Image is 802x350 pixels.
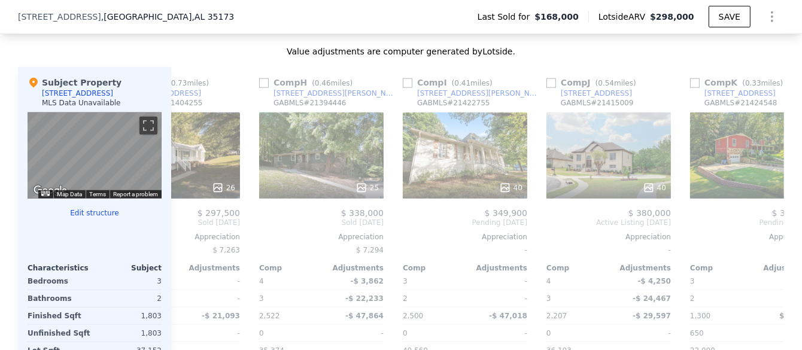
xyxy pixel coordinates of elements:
span: 4 [259,277,264,285]
div: 2 [97,290,162,307]
span: 2,500 [403,312,423,320]
span: $ 297,500 [198,208,240,218]
div: Comp [546,263,609,273]
span: ( miles) [307,79,357,87]
span: 0 [259,329,264,337]
div: - [467,325,527,342]
div: [STREET_ADDRESS][PERSON_NAME] [274,89,398,98]
span: Pending [DATE] [403,218,527,227]
button: Toggle fullscreen view [139,117,157,135]
span: 3 [690,277,695,285]
span: $298,000 [650,12,694,22]
div: Appreciation [546,232,671,242]
div: Finished Sqft [28,308,92,324]
a: Open this area in Google Maps (opens a new window) [31,183,70,199]
div: Comp [690,263,752,273]
div: 2 [690,290,750,307]
div: Value adjustments are computer generated by Lotside . [18,45,784,57]
span: ( miles) [163,79,214,87]
span: -$ 22,233 [345,294,384,303]
button: Keyboard shortcuts [41,191,50,196]
div: - [403,242,527,258]
div: Appreciation [116,232,240,242]
span: , [GEOGRAPHIC_DATA] [101,11,234,23]
div: GABMLS # 21394446 [274,98,347,108]
div: 1,803 [97,325,162,342]
span: 0.41 [454,79,470,87]
div: 3 [97,273,162,290]
div: 2 [403,290,463,307]
span: 2,522 [259,312,280,320]
span: Lotside ARV [599,11,650,23]
div: GABMLS # 21422755 [417,98,490,108]
div: Adjustments [609,263,671,273]
div: Subject [95,263,162,273]
div: [STREET_ADDRESS] [561,89,632,98]
span: 650 [690,329,704,337]
a: Report a problem [113,191,158,197]
div: Adjustments [178,263,240,273]
div: Appreciation [403,232,527,242]
span: -$ 47,018 [489,312,527,320]
div: Adjustments [465,263,527,273]
a: [STREET_ADDRESS][PERSON_NAME] [259,89,398,98]
div: 3 [259,290,319,307]
span: Last Sold for [478,11,535,23]
div: MLS Data Unavailable [42,98,121,108]
span: Sold [DATE] [116,218,240,227]
span: 2,207 [546,312,567,320]
span: $ 7,263 [212,246,240,254]
span: 0.33 [745,79,761,87]
span: -$ 24,467 [633,294,671,303]
a: [STREET_ADDRESS] [546,89,632,98]
div: - [180,290,240,307]
div: Comp H [259,77,357,89]
span: ( miles) [591,79,641,87]
span: -$ 21,093 [202,312,240,320]
div: Bedrooms [28,273,92,290]
div: 40 [499,182,522,194]
span: $ 349,900 [485,208,527,218]
div: 25 [356,182,379,194]
span: 0.54 [598,79,614,87]
span: 0.73 [171,79,187,87]
div: Comp [259,263,321,273]
span: ( miles) [737,79,788,87]
div: Map [28,112,162,199]
div: - [324,325,384,342]
span: [STREET_ADDRESS] [18,11,101,23]
div: 40 [643,182,666,194]
div: 1,803 [97,308,162,324]
span: 0 [546,329,551,337]
span: $ 7,294 [356,246,384,254]
span: $ 338,000 [341,208,384,218]
div: Adjustments [321,263,384,273]
div: Unfinished Sqft [28,325,92,342]
span: -$ 47,864 [345,312,384,320]
div: - [180,325,240,342]
span: $168,000 [534,11,579,23]
div: Bathrooms [28,290,92,307]
div: Comp [403,263,465,273]
span: 4 [546,277,551,285]
div: GABMLS # 21415009 [561,98,634,108]
div: GABMLS # 21424548 [704,98,777,108]
img: Google [31,183,70,199]
div: - [467,290,527,307]
a: [STREET_ADDRESS][PERSON_NAME] [403,89,542,98]
button: Map Data [57,190,82,199]
div: Subject Property [28,77,121,89]
span: ( miles) [447,79,497,87]
span: Active Listing [DATE] [546,218,671,227]
div: Characteristics [28,263,95,273]
div: - [467,273,527,290]
div: Comp K [690,77,788,89]
div: - [611,325,671,342]
div: 3 [546,290,606,307]
span: 1,300 [690,312,710,320]
div: Street View [28,112,162,199]
span: -$ 3,862 [351,277,384,285]
button: Edit structure [28,208,162,218]
div: Appreciation [259,232,384,242]
span: -$ 4,250 [638,277,671,285]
